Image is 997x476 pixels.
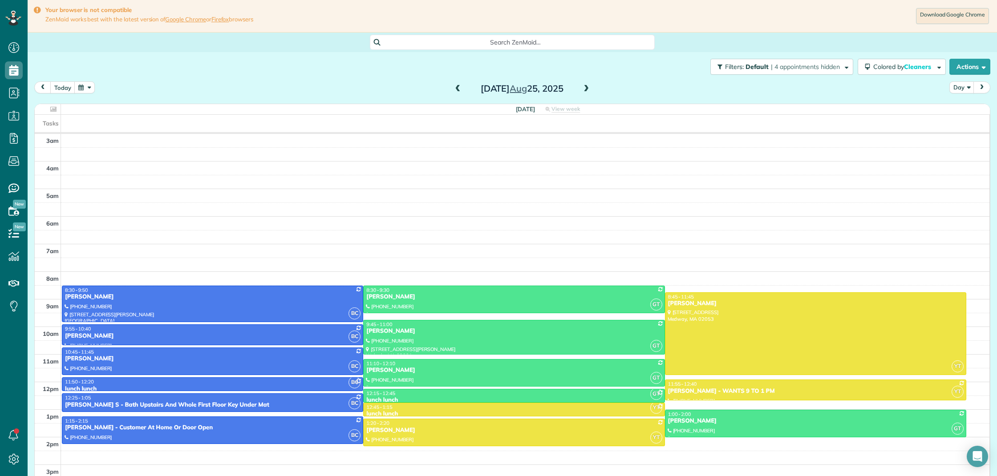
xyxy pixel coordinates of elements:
div: [PERSON_NAME] [668,300,964,307]
span: YT [952,360,964,372]
div: [PERSON_NAME] [366,327,662,335]
div: [PERSON_NAME] [366,367,662,374]
span: 12pm [43,385,59,392]
div: Open Intercom Messenger [967,446,988,467]
div: [PERSON_NAME] - WANTS 9 TO 1 PM [668,387,964,395]
button: today [50,81,75,93]
span: 12:45 - 1:15 [366,404,392,410]
span: 12:15 - 12:45 [366,390,395,396]
div: [PERSON_NAME] S - Bath Upstairs And Whole First Floor Key Under Mat [65,401,361,409]
span: New [13,222,26,231]
span: [DATE] [516,105,535,113]
div: lunch lunch [366,396,662,404]
span: BC [349,429,361,441]
span: BC [349,307,361,319]
div: [PERSON_NAME] [668,417,964,425]
span: YT [650,432,662,444]
div: [PERSON_NAME] [366,293,662,301]
a: Filters: Default | 4 appointments hidden [706,59,853,75]
span: 1:00 - 2:00 [668,411,691,417]
span: 3pm [46,468,59,475]
strong: Your browser is not compatible [45,6,253,14]
span: 6am [46,220,59,227]
span: 10am [43,330,59,337]
button: Colored byCleaners [858,59,946,75]
span: GT [650,372,662,384]
span: Default [746,63,769,71]
span: Colored by [873,63,934,71]
span: 4am [46,165,59,172]
span: 8:30 - 9:50 [65,287,88,293]
div: [PERSON_NAME] - Customer At Home Or Door Open [65,424,361,432]
span: 11:50 - 12:20 [65,379,94,385]
div: [PERSON_NAME] [65,355,361,363]
span: Tasks [43,120,59,127]
span: 8am [46,275,59,282]
span: 5am [46,192,59,199]
span: GT [650,299,662,311]
div: lunch lunch [366,410,662,418]
span: 11am [43,358,59,365]
div: lunch lunch [65,385,361,393]
button: Day [949,81,974,93]
a: Download Google Chrome [916,8,989,24]
span: BC [349,360,361,372]
a: Firefox [211,16,229,23]
div: [PERSON_NAME] [366,427,662,434]
span: YT [952,386,964,398]
span: BC [349,376,361,388]
button: Filters: Default | 4 appointments hidden [710,59,853,75]
span: 9am [46,303,59,310]
span: 8:45 - 11:45 [668,294,694,300]
span: 1:20 - 2:20 [366,420,389,426]
span: 9:55 - 10:40 [65,326,91,332]
span: ZenMaid works best with the latest version of or browsers [45,16,253,23]
span: 3am [46,137,59,144]
span: 11:55 - 12:40 [668,381,697,387]
span: YT [650,402,662,414]
div: [PERSON_NAME] [65,332,361,340]
span: GT [952,423,964,435]
span: BC [349,397,361,409]
span: New [13,200,26,209]
span: Cleaners [904,63,932,71]
span: 2pm [46,440,59,448]
span: BC [349,331,361,343]
span: 11:10 - 12:10 [366,360,395,367]
button: Actions [949,59,990,75]
span: 10:45 - 11:45 [65,349,94,355]
span: 8:30 - 9:30 [366,287,389,293]
span: Aug [510,83,527,94]
a: Google Chrome [165,16,206,23]
span: 9:45 - 11:00 [366,321,392,327]
span: 7am [46,247,59,254]
span: GT [650,340,662,352]
span: Filters: [725,63,744,71]
button: prev [34,81,51,93]
span: View week [551,105,580,113]
span: 12:25 - 1:05 [65,395,91,401]
span: 1pm [46,413,59,420]
h2: [DATE] 25, 2025 [466,84,578,93]
span: | 4 appointments hidden [771,63,840,71]
span: 1:15 - 2:15 [65,418,88,424]
div: [PERSON_NAME] [65,293,361,301]
span: GT [650,388,662,400]
button: next [973,81,990,93]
